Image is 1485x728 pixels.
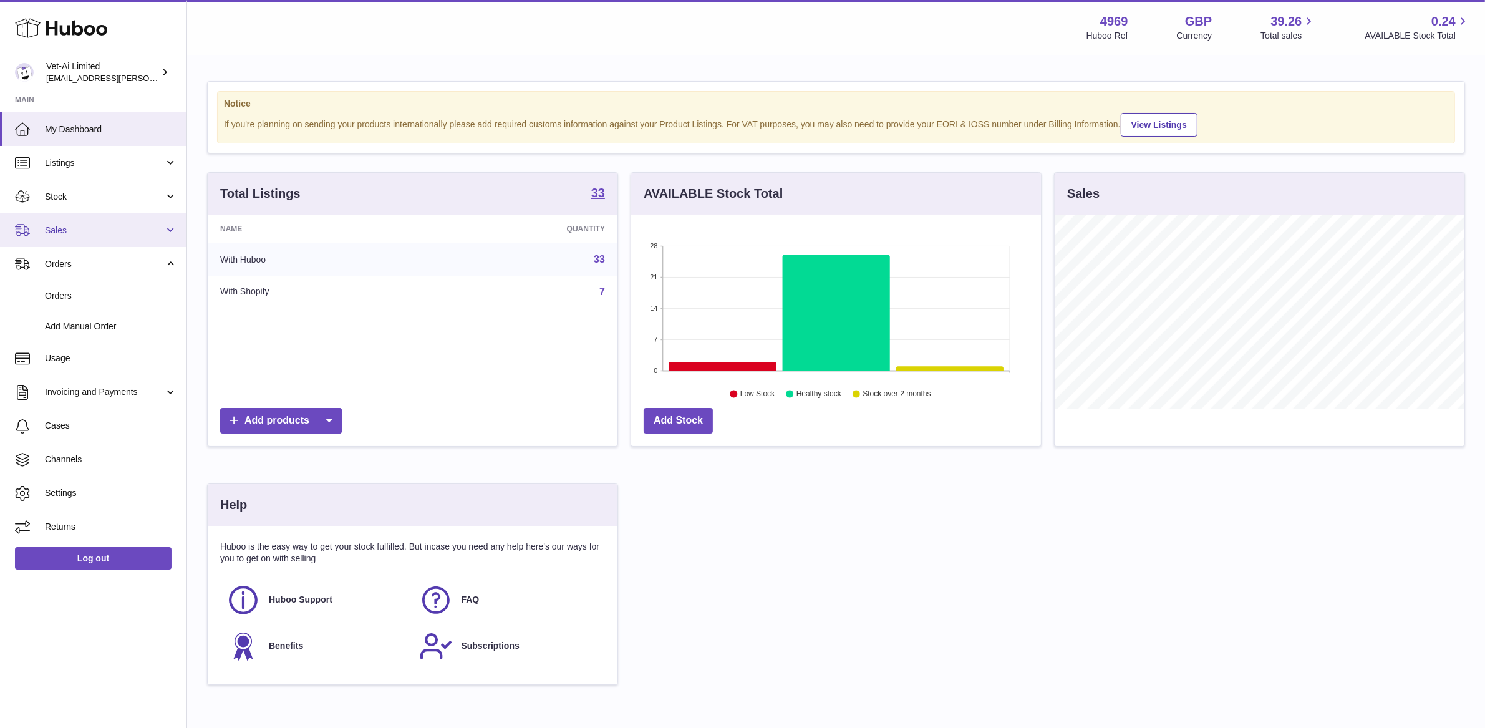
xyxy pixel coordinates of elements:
th: Quantity [428,215,617,243]
a: 33 [594,254,605,265]
span: Usage [45,352,177,364]
div: Huboo Ref [1086,30,1128,42]
a: FAQ [419,583,599,617]
span: Stock [45,191,164,203]
strong: 33 [591,187,605,199]
a: 33 [591,187,605,201]
h3: AVAILABLE Stock Total [644,185,783,202]
th: Name [208,215,428,243]
text: Healthy stock [796,390,842,399]
text: 0 [654,367,657,374]
p: Huboo is the easy way to get your stock fulfilled. But incase you need any help here's our ways f... [220,541,605,565]
text: 7 [654,336,657,343]
strong: GBP [1185,13,1212,30]
text: 14 [650,304,657,312]
img: abbey.fraser-roe@vet-ai.com [15,63,34,82]
a: Log out [15,547,172,570]
div: Currency [1177,30,1212,42]
h3: Sales [1067,185,1100,202]
span: Orders [45,290,177,302]
span: Add Manual Order [45,321,177,332]
span: Invoicing and Payments [45,386,164,398]
span: Total sales [1260,30,1316,42]
span: Settings [45,487,177,499]
span: Returns [45,521,177,533]
span: Subscriptions [462,640,520,652]
span: Sales [45,225,164,236]
td: With Huboo [208,243,428,276]
div: If you're planning on sending your products internationally please add required customs informati... [224,111,1448,137]
a: Subscriptions [419,629,599,663]
h3: Help [220,497,247,513]
text: Stock over 2 months [863,390,931,399]
span: Cases [45,420,177,432]
span: AVAILABLE Stock Total [1365,30,1470,42]
span: [EMAIL_ADDRESS][PERSON_NAME][DOMAIN_NAME] [46,73,250,83]
text: Low Stock [740,390,775,399]
h3: Total Listings [220,185,301,202]
div: Vet-Ai Limited [46,61,158,84]
td: With Shopify [208,276,428,308]
a: Add products [220,408,342,434]
span: Huboo Support [269,594,332,606]
span: Orders [45,258,164,270]
a: 0.24 AVAILABLE Stock Total [1365,13,1470,42]
span: Channels [45,454,177,465]
span: 0.24 [1431,13,1456,30]
a: 39.26 Total sales [1260,13,1316,42]
strong: 4969 [1100,13,1128,30]
strong: Notice [224,98,1448,110]
span: FAQ [462,594,480,606]
text: 21 [650,273,657,281]
a: 7 [599,286,605,297]
text: 28 [650,242,657,250]
span: Listings [45,157,164,169]
span: My Dashboard [45,124,177,135]
span: Benefits [269,640,303,652]
a: Benefits [226,629,407,663]
a: View Listings [1121,113,1197,137]
span: 39.26 [1270,13,1302,30]
a: Huboo Support [226,583,407,617]
a: Add Stock [644,408,713,434]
